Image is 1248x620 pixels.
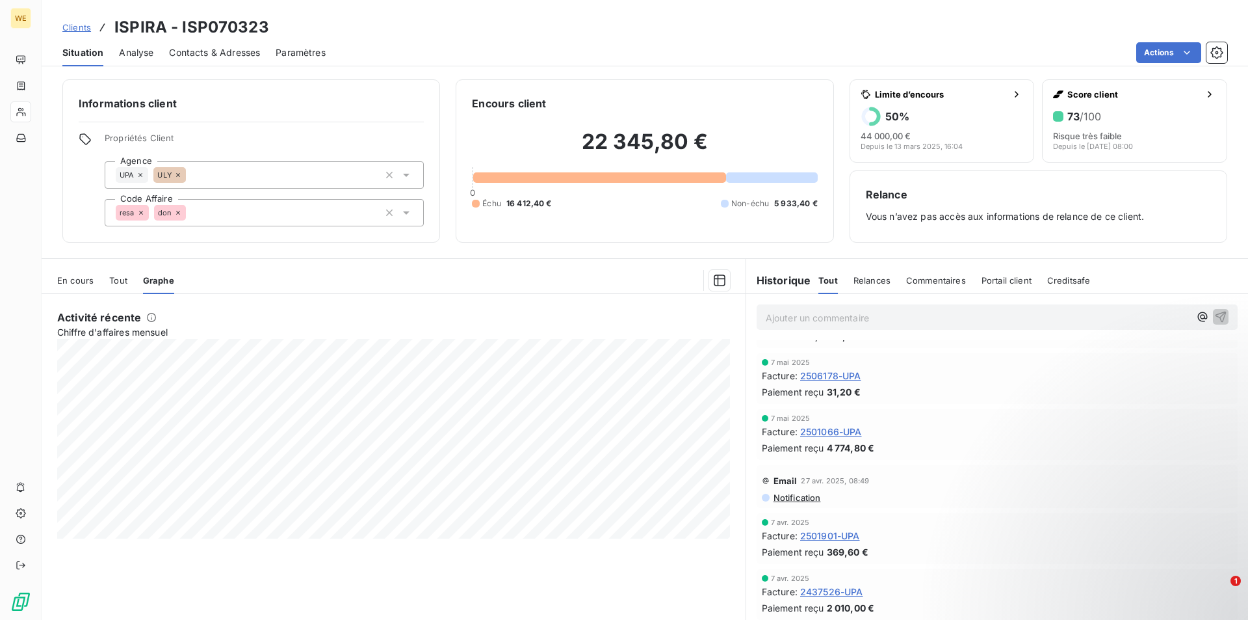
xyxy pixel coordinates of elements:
h6: Informations client [79,96,424,111]
div: WE [10,8,31,29]
h6: 50 % [885,110,909,123]
span: Facture : [762,585,798,599]
span: 369,60 € [827,545,868,559]
h6: Historique [746,273,811,288]
span: Graphe [143,275,174,286]
span: Depuis le 13 mars 2025, 16:04 [861,142,963,150]
span: 31,20 € [827,385,861,399]
span: 2501066-UPA [800,425,862,438]
h6: 73 [1067,110,1101,123]
button: Score client73/100Risque très faibleDepuis le [DATE] 08:00 [1042,79,1227,163]
input: Ajouter une valeur [186,169,196,181]
span: 1 [1230,576,1241,586]
span: don [158,209,172,217]
span: Email [773,476,798,486]
span: 27 avr. 2025, 08:49 [801,477,869,485]
span: 44 000,00 € [861,131,911,141]
span: Analyse [119,46,153,59]
input: Ajouter une valeur [186,207,196,219]
span: Risque très faible [1053,131,1122,141]
span: ULY [157,171,171,179]
span: Facture : [762,529,798,543]
div: Vous n’avez pas accès aux informations de relance de ce client. [866,187,1211,226]
span: 2501901-UPA [800,529,860,543]
span: Propriétés Client [105,133,424,151]
span: Portail client [981,275,1032,286]
span: Paiement reçu [762,545,824,559]
span: Commentaires [906,275,966,286]
span: Limite d’encours [875,89,1007,100]
span: 2437526-UPA [800,585,863,599]
span: Relances [853,275,890,286]
a: Clients [62,21,91,34]
span: Facture : [762,369,798,383]
span: Situation [62,46,103,59]
button: Actions [1136,42,1201,63]
span: Creditsafe [1047,275,1091,286]
span: 7 avr. 2025 [771,519,810,526]
span: 2 010,00 € [827,601,875,615]
span: Paiement reçu [762,441,824,455]
iframe: Intercom notifications message [988,494,1248,585]
span: Contacts & Adresses [169,46,260,59]
iframe: Intercom live chat [1204,576,1235,607]
span: UPA [120,171,134,179]
span: Paiement reçu [762,385,824,399]
h6: Relance [866,187,1211,202]
span: Tout [818,275,838,286]
button: Limite d’encours50%44 000,00 €Depuis le 13 mars 2025, 16:04 [850,79,1035,163]
span: Tout [109,275,127,286]
span: Chiffre d'affaires mensuel [57,325,725,339]
span: 4 774,80 € [827,441,875,455]
h6: Encours client [472,96,546,111]
span: 7 mai 2025 [771,414,811,422]
span: En cours [57,275,94,286]
img: Logo LeanPay [10,591,31,612]
span: 2506178-UPA [800,369,861,383]
span: Score client [1067,89,1199,100]
span: Échu [482,198,501,209]
span: Non-échu [731,198,769,209]
span: Clients [62,22,91,33]
h3: ISPIRA - ISP070323 [114,16,269,39]
span: /100 [1080,110,1101,123]
span: 0 [470,187,475,198]
span: 7 avr. 2025 [771,574,810,582]
span: resa [120,209,135,217]
span: 5 933,40 € [774,198,818,209]
span: 16 412,40 € [506,198,552,209]
span: Paiement reçu [762,601,824,615]
span: Paramètres [276,46,326,59]
span: 7 mai 2025 [771,358,811,366]
span: Depuis le [DATE] 08:00 [1053,142,1133,150]
h6: Activité récente [57,310,141,325]
span: Notification [772,492,821,503]
h2: 22 345,80 € [472,129,817,168]
span: Facture : [762,425,798,438]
